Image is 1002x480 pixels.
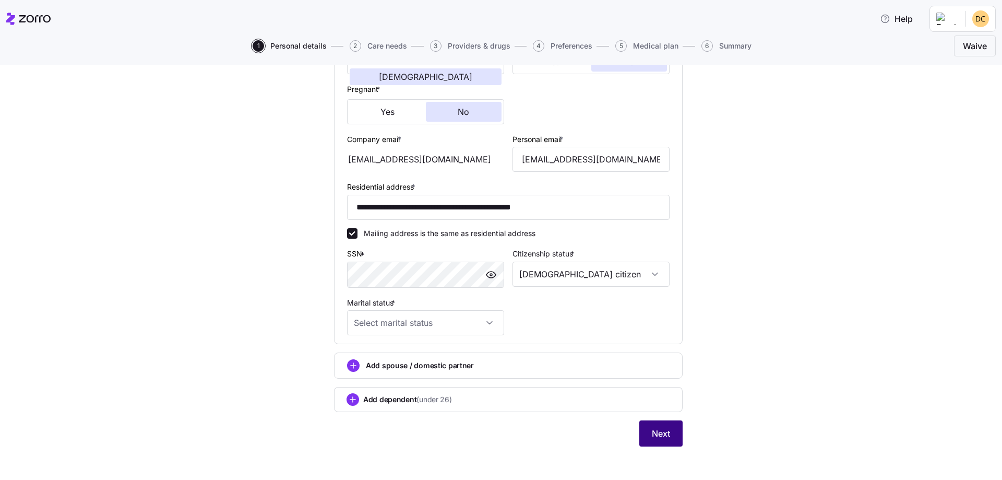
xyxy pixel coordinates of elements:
[430,40,442,52] span: 3
[972,10,989,27] img: 2288fc3ed5c6463e26cea253f6fa4900
[347,248,367,260] label: SSN
[512,262,670,287] input: Select citizenship status
[363,394,452,405] span: Add dependent
[512,147,670,172] input: Email
[954,36,996,56] button: Waive
[379,73,472,81] span: [DEMOGRAPHIC_DATA]
[270,42,327,50] span: Personal details
[347,359,360,372] svg: add icon
[347,84,382,95] label: Pregnant
[512,248,577,260] label: Citizenship status
[253,40,264,52] span: 1
[366,360,474,371] span: Add spouse / domestic partner
[639,420,683,447] button: Next
[533,40,544,52] span: 4
[347,134,403,145] label: Company email
[347,310,504,335] input: Select marital status
[533,40,592,52] button: 4Preferences
[551,42,592,50] span: Preferences
[963,40,987,52] span: Waive
[250,40,327,52] a: 1Personal details
[623,57,635,66] span: No
[652,427,670,440] span: Next
[701,40,713,52] span: 6
[367,42,407,50] span: Care needs
[380,108,395,116] span: Yes
[701,40,751,52] button: 6Summary
[347,181,417,193] label: Residential address
[880,13,913,25] span: Help
[546,57,560,66] span: Yes
[430,40,510,52] button: 3Providers & drugs
[350,40,407,52] button: 2Care needs
[357,228,535,239] label: Mailing address is the same as residential address
[458,108,469,116] span: No
[347,393,359,406] svg: add icon
[633,42,678,50] span: Medical plan
[719,42,751,50] span: Summary
[347,297,397,309] label: Marital status
[448,42,510,50] span: Providers & drugs
[512,134,565,145] label: Personal email
[615,40,678,52] button: 5Medical plan
[872,8,921,29] button: Help
[350,40,361,52] span: 2
[936,13,957,25] img: Employer logo
[416,394,451,405] span: (under 26)
[615,40,627,52] span: 5
[253,40,327,52] button: 1Personal details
